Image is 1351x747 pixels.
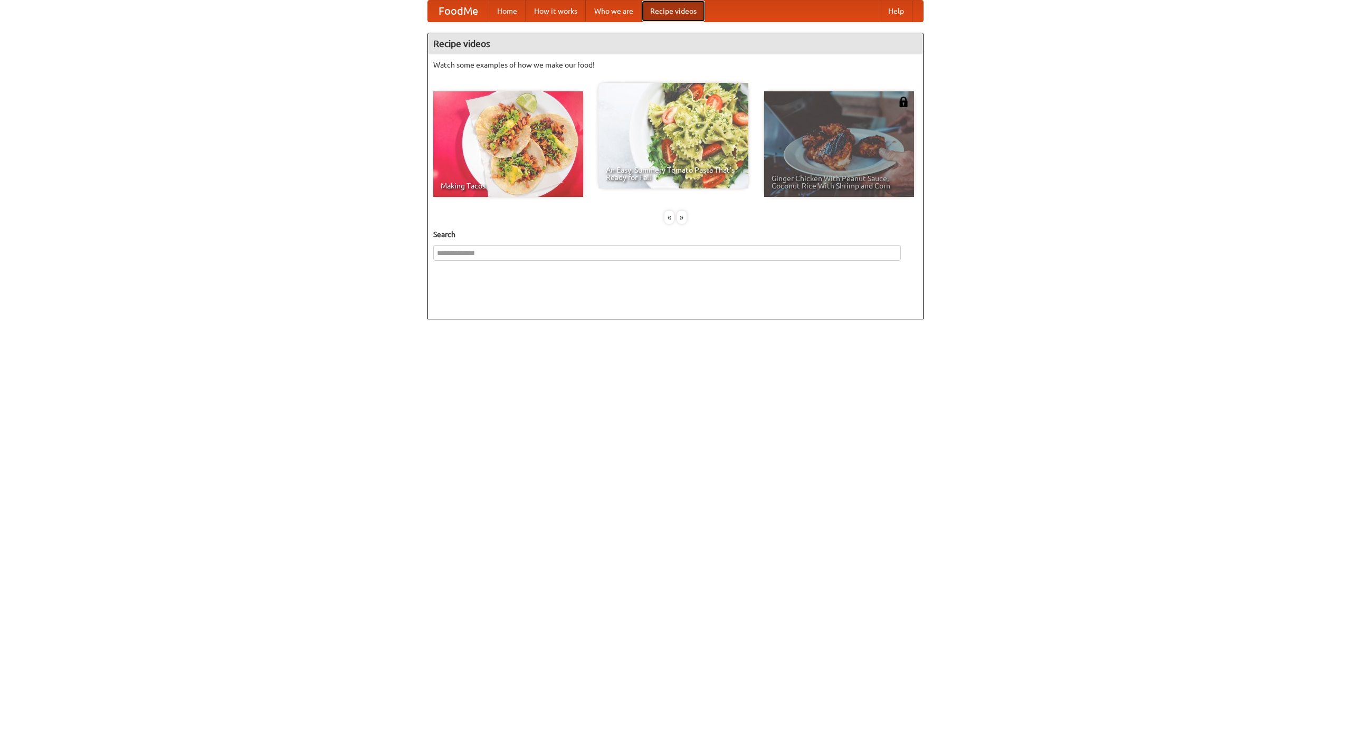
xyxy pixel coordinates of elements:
a: How it works [526,1,586,22]
span: An Easy, Summery Tomato Pasta That's Ready for Fall [606,166,741,181]
a: An Easy, Summery Tomato Pasta That's Ready for Fall [598,83,748,188]
p: Watch some examples of how we make our food! [433,60,918,70]
a: Recipe videos [642,1,705,22]
h4: Recipe videos [428,33,923,54]
div: » [677,211,687,224]
h5: Search [433,229,918,240]
a: Help [880,1,912,22]
a: Who we are [586,1,642,22]
div: « [664,211,674,224]
img: 483408.png [898,97,909,107]
span: Making Tacos [441,182,576,190]
a: Making Tacos [433,91,583,197]
a: Home [489,1,526,22]
a: FoodMe [428,1,489,22]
